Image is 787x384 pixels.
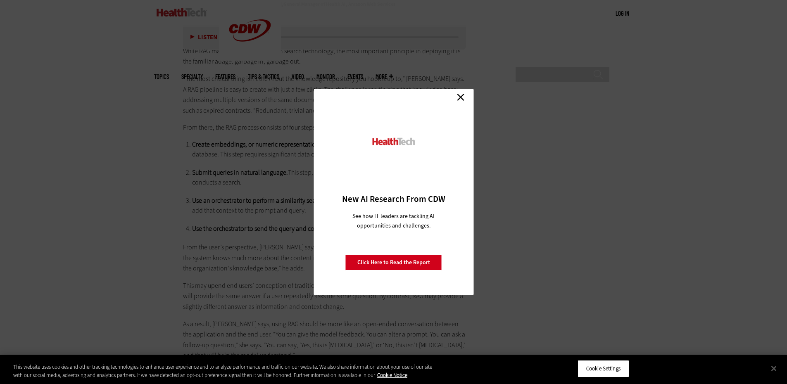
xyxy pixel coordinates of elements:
img: HealthTech_0.png [371,137,416,146]
a: More information about your privacy [377,372,407,379]
h3: New AI Research From CDW [328,193,459,205]
p: See how IT leaders are tackling AI opportunities and challenges. [342,211,445,230]
a: Click Here to Read the Report [345,255,442,270]
div: This website uses cookies and other tracking technologies to enhance user experience and to analy... [13,363,433,379]
a: Close [454,91,467,103]
button: Close [765,359,783,377]
button: Cookie Settings [578,360,629,377]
